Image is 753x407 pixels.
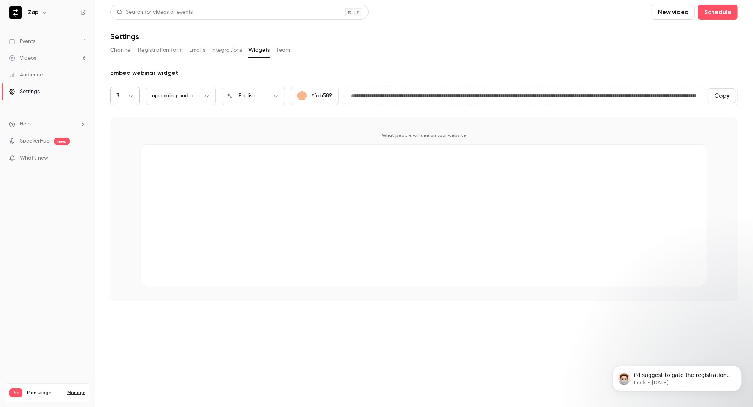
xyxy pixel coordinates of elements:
[33,162,130,169] div: joined the conversation
[601,350,753,403] iframe: Intercom notifications message
[141,145,707,283] iframe: Contrast Upcoming Events
[698,5,738,20] button: Schedule
[12,190,119,205] div: You can't turn off replays but you can unpublish them from your channel.
[36,249,42,255] button: Upload attachment
[33,163,75,168] b: [PERSON_NAME]
[652,5,695,20] button: New video
[110,68,738,78] div: Embed webinar widget
[276,44,291,56] button: Team
[27,390,63,396] span: Plan usage
[33,128,140,150] div: 2. can I turn off the "host your event on contrast" branding at the bottom of the page?
[146,92,216,100] div: upcoming and replays
[48,249,54,255] button: Start recording
[27,25,146,155] div: 2. can I turn off the "host your event on contrast" branding at the bottom of the page?
[28,9,38,16] h6: Zap
[20,120,31,128] span: Help
[12,183,119,190] div: Hey [PERSON_NAME],
[12,205,119,228] div: Regarding the "host your event on contrast", it can't be removed at the moment
[141,132,707,138] p: What people will see on your website
[67,390,85,396] a: Manage
[6,161,146,178] div: Salim says…
[211,44,242,56] button: Integrations
[708,88,736,103] button: Copy
[117,8,193,16] div: Search for videos or events
[6,178,146,249] div: Salim says…
[233,92,285,100] div: English
[6,178,125,232] div: Hey [PERSON_NAME],You can't turn off replays but you can unpublish them from your channel.Regardi...
[138,44,183,56] button: Registration form
[20,137,50,145] a: SpeakerHub
[6,25,146,161] div: user says…
[110,44,132,56] button: Channel
[6,233,146,246] textarea: Message…
[110,32,139,41] h1: Settings
[110,92,140,100] div: 3
[311,92,332,100] p: #fab589
[9,54,36,62] div: Videos
[12,249,18,255] button: Emoji picker
[9,6,22,19] img: Zap
[9,88,40,95] div: Settings
[9,388,22,397] span: Pro
[54,138,70,145] span: new
[9,120,86,128] li: help-dropdown-opener
[9,71,43,79] div: Audience
[24,249,30,255] button: Gif picker
[248,44,270,56] button: Widgets
[130,246,142,258] button: Send a message…
[291,87,339,105] button: #fab589
[23,162,30,169] img: Profile image for Salim
[20,154,48,162] span: What's new
[9,38,35,45] div: Events
[189,44,205,56] button: Emails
